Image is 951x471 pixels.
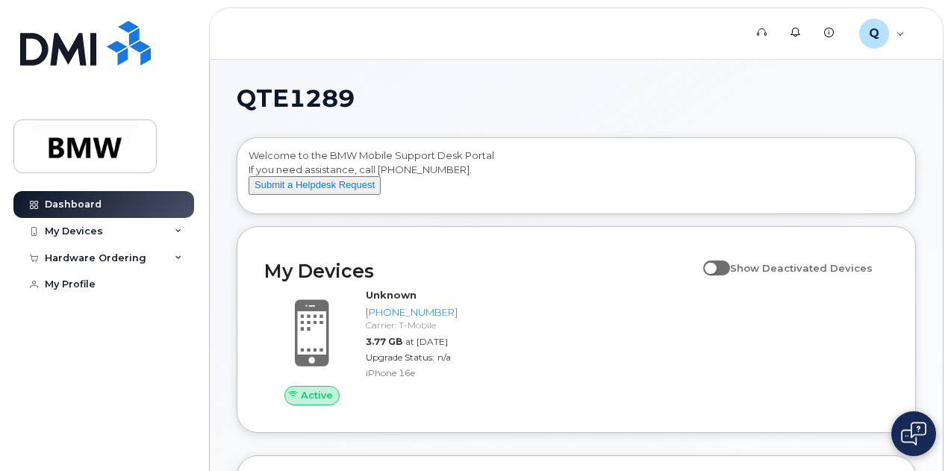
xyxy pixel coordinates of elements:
[366,352,434,363] span: Upgrade Status:
[264,260,696,282] h2: My Devices
[301,388,333,402] span: Active
[249,178,381,190] a: Submit a Helpdesk Request
[730,262,873,274] span: Show Deactivated Devices
[249,176,381,195] button: Submit a Helpdesk Request
[366,319,458,331] div: Carrier: T-Mobile
[366,305,458,319] div: [PHONE_NUMBER]
[901,422,926,446] img: Open chat
[366,289,417,301] strong: Unknown
[703,254,715,266] input: Show Deactivated Devices
[437,352,451,363] span: n/a
[264,288,461,405] a: ActiveUnknown[PHONE_NUMBER]Carrier: T-Mobile3.77 GBat [DATE]Upgrade Status:n/aiPhone 16e
[249,149,904,208] div: Welcome to the BMW Mobile Support Desk Portal If you need assistance, call [PHONE_NUMBER].
[405,336,448,347] span: at [DATE]
[237,87,355,110] span: QTE1289
[366,336,402,347] span: 3.77 GB
[366,366,458,379] div: iPhone 16e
